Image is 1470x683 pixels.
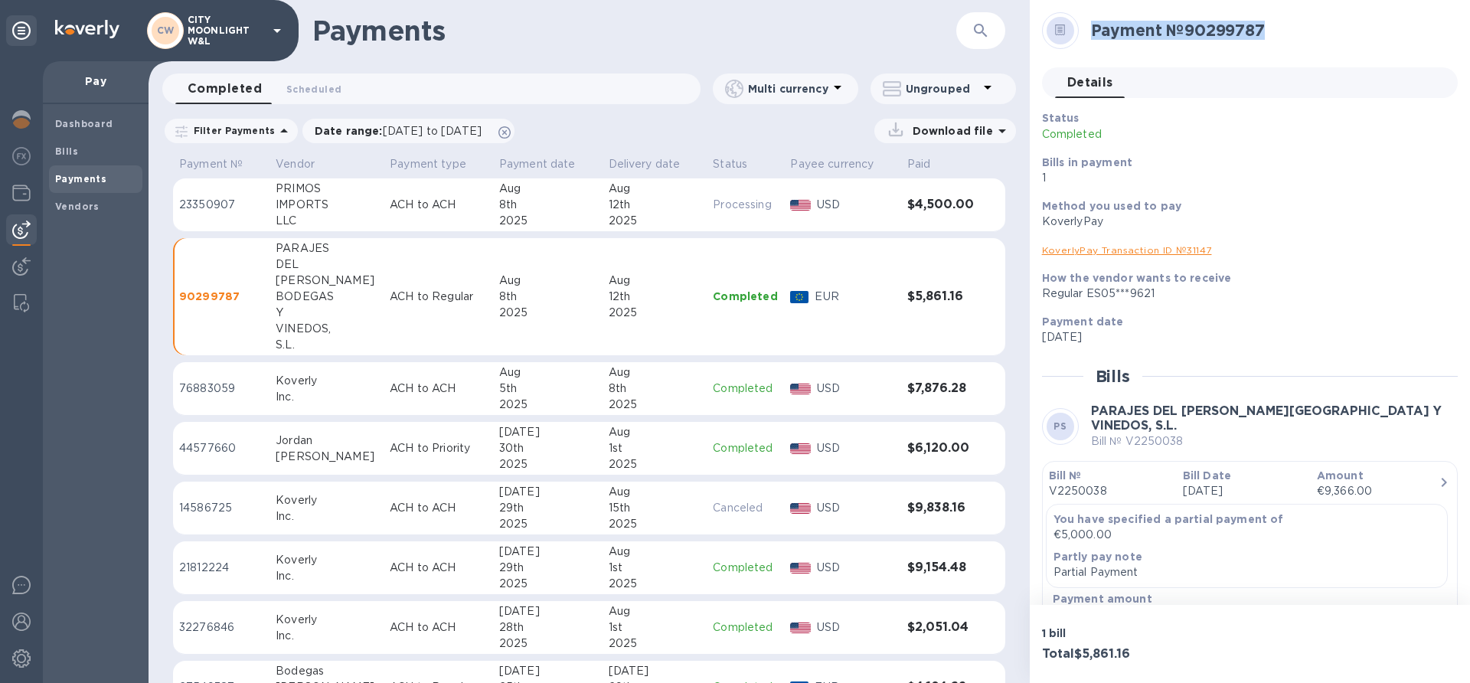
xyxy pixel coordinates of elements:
[1049,483,1171,499] p: V2250038
[179,500,263,516] p: 14586725
[790,156,893,172] span: Payee currency
[499,197,596,213] div: 8th
[713,560,778,576] p: Completed
[609,560,701,576] div: 1st
[817,381,894,397] p: USD
[609,197,701,213] div: 12th
[188,124,275,137] p: Filter Payments
[609,663,701,679] div: [DATE]
[609,289,701,305] div: 12th
[276,181,377,197] div: PRIMOS
[1091,433,1458,449] p: Bill № V2250038
[499,364,596,381] div: Aug
[276,321,377,337] div: VINEDOS,
[1053,564,1440,580] p: Partial Payment
[276,433,377,449] div: Jordan
[609,156,701,172] span: Delivery date
[390,197,487,213] p: ACH to ACH
[609,516,701,532] div: 2025
[907,198,975,212] h3: $4,500.00
[286,81,341,97] span: Scheduled
[276,289,377,305] div: BODEGAS
[188,78,262,100] span: Completed
[1042,315,1124,328] b: Payment date
[609,456,701,472] div: 2025
[179,560,263,576] p: 21812224
[390,289,487,305] p: ACH to Regular
[12,147,31,165] img: Foreign exchange
[609,305,701,321] div: 2025
[907,156,931,172] p: Paid
[499,156,576,172] p: Payment date
[1042,626,1244,641] p: 1 bill
[1042,170,1445,186] p: 1
[499,663,596,679] div: [DATE]
[179,381,263,397] p: 76883059
[1042,272,1232,284] b: How the vendor wants to receive
[276,156,315,172] p: Vendor
[276,492,377,508] div: Koverly
[276,197,377,213] div: IMPORTS
[713,381,778,397] p: Completed
[713,500,778,516] p: Canceled
[907,560,975,575] h3: $9,154.48
[609,484,701,500] div: Aug
[157,25,175,36] b: CW
[179,156,243,172] p: Payment №
[817,500,894,516] p: USD
[499,603,596,619] div: [DATE]
[390,440,487,456] p: ACH to Priority
[713,440,778,456] p: Completed
[1042,647,1244,662] h3: Total $5,861.16
[1042,200,1181,212] b: Method you used to pay
[499,484,596,500] div: [DATE]
[609,156,681,172] p: Delivery date
[499,576,596,592] div: 2025
[1042,126,1312,142] p: Completed
[713,289,778,304] p: Completed
[713,156,767,172] span: Status
[907,620,975,635] h3: $2,051.04
[312,15,867,47] h1: Payments
[55,74,136,89] p: Pay
[55,118,113,129] b: Dashboard
[790,443,811,454] img: USD
[390,381,487,397] p: ACH to ACH
[55,173,106,185] b: Payments
[1067,72,1113,93] span: Details
[390,560,487,576] p: ACH to ACH
[302,119,514,143] div: Date range:[DATE] to [DATE]
[609,424,701,440] div: Aug
[817,560,894,576] p: USD
[1042,112,1080,124] b: Status
[1053,420,1067,432] b: PS
[1317,469,1364,482] b: Amount
[713,619,778,636] p: Completed
[276,213,377,229] div: LLC
[1042,286,1445,302] div: Regular ES05***9621
[276,663,377,679] div: Bodegas
[179,156,263,172] span: Payment №
[188,15,264,47] p: CITY MOONLIGHT W&L
[790,503,811,514] img: USD
[609,603,701,619] div: Aug
[276,337,377,353] div: S.L.
[1053,527,1440,543] p: €5,000.00
[1317,483,1439,499] div: €9,366.00
[276,612,377,628] div: Koverly
[1096,367,1130,386] h2: Bills
[390,156,466,172] p: Payment type
[790,384,811,394] img: USD
[55,20,119,38] img: Logo
[1183,483,1305,499] p: [DATE]
[383,125,482,137] span: [DATE] to [DATE]
[609,381,701,397] div: 8th
[390,156,486,172] span: Payment type
[55,201,100,212] b: Vendors
[609,636,701,652] div: 2025
[609,213,701,229] div: 2025
[1049,469,1082,482] b: Bill №
[499,440,596,456] div: 30th
[1053,551,1142,563] b: Partly pay note
[276,156,335,172] span: Vendor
